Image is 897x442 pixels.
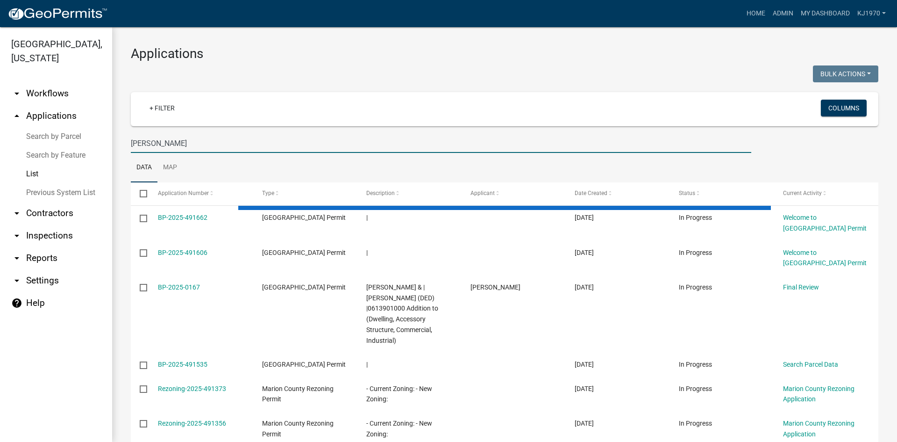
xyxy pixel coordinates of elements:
a: Admin [769,5,797,22]
a: Search Parcel Data [783,361,838,368]
span: 10/13/2025 [575,283,594,291]
datatable-header-cell: Description [357,182,462,205]
span: Marion County Building Permit [262,283,346,291]
a: Home [743,5,769,22]
a: Marion County Rezoning Application [783,385,854,403]
a: BP-2025-491535 [158,361,207,368]
datatable-header-cell: Applicant [462,182,566,205]
span: Description [366,190,395,196]
span: Joshua Johnson [470,283,520,291]
span: Application Number [158,190,209,196]
datatable-header-cell: Select [131,182,149,205]
a: kj1970 [854,5,890,22]
span: In Progress [679,249,712,256]
span: Current Activity [783,190,822,196]
i: arrow_drop_down [11,253,22,264]
i: help [11,297,22,309]
span: Marion County Building Permit [262,249,346,256]
span: 10/12/2025 [575,385,594,392]
a: Map [157,153,183,183]
span: In Progress [679,214,712,221]
span: Johnson, Meredith Leigh & | Johnson, Joshua Richard (DED) |0613901000 Addition to (Dwelling, Acce... [366,283,438,344]
a: BP-2025-491606 [158,249,207,256]
a: Welcome to [GEOGRAPHIC_DATA] Permit [783,214,867,232]
a: Data [131,153,157,183]
span: | [366,249,368,256]
span: Marion County Rezoning Permit [262,420,334,438]
i: arrow_drop_down [11,275,22,286]
a: BP-2025-0167 [158,283,200,291]
h3: Applications [131,46,878,62]
datatable-header-cell: Date Created [566,182,670,205]
span: 10/13/2025 [575,214,594,221]
span: Date Created [575,190,607,196]
span: In Progress [679,420,712,427]
datatable-header-cell: Application Number [149,182,253,205]
i: arrow_drop_down [11,208,22,219]
span: 10/13/2025 [575,361,594,368]
datatable-header-cell: Type [253,182,357,205]
span: Status [679,190,695,196]
a: + Filter [142,100,182,116]
i: arrow_drop_up [11,110,22,122]
span: 10/12/2025 [575,420,594,427]
span: | [366,361,368,368]
a: My Dashboard [797,5,854,22]
i: arrow_drop_down [11,88,22,99]
span: Marion County Rezoning Permit [262,385,334,403]
span: 10/13/2025 [575,249,594,256]
span: - Current Zoning: - New Zoning: [366,420,432,438]
span: Marion County Building Permit [262,214,346,221]
a: Final Review [783,283,819,291]
a: Rezoning-2025-491356 [158,420,226,427]
a: Rezoning-2025-491373 [158,385,226,392]
datatable-header-cell: Current Activity [774,182,878,205]
button: Bulk Actions [813,65,878,82]
i: arrow_drop_down [11,230,22,241]
span: In Progress [679,385,712,392]
datatable-header-cell: Status [670,182,774,205]
span: Type [262,190,274,196]
span: In Progress [679,283,712,291]
span: Marion County Building Permit [262,361,346,368]
a: Welcome to [GEOGRAPHIC_DATA] Permit [783,249,867,267]
a: Marion County Rezoning Application [783,420,854,438]
span: - Current Zoning: - New Zoning: [366,385,432,403]
input: Search for applications [131,134,751,153]
span: Applicant [470,190,495,196]
a: BP-2025-491662 [158,214,207,221]
span: | [366,214,368,221]
button: Columns [821,100,867,116]
span: In Progress [679,361,712,368]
